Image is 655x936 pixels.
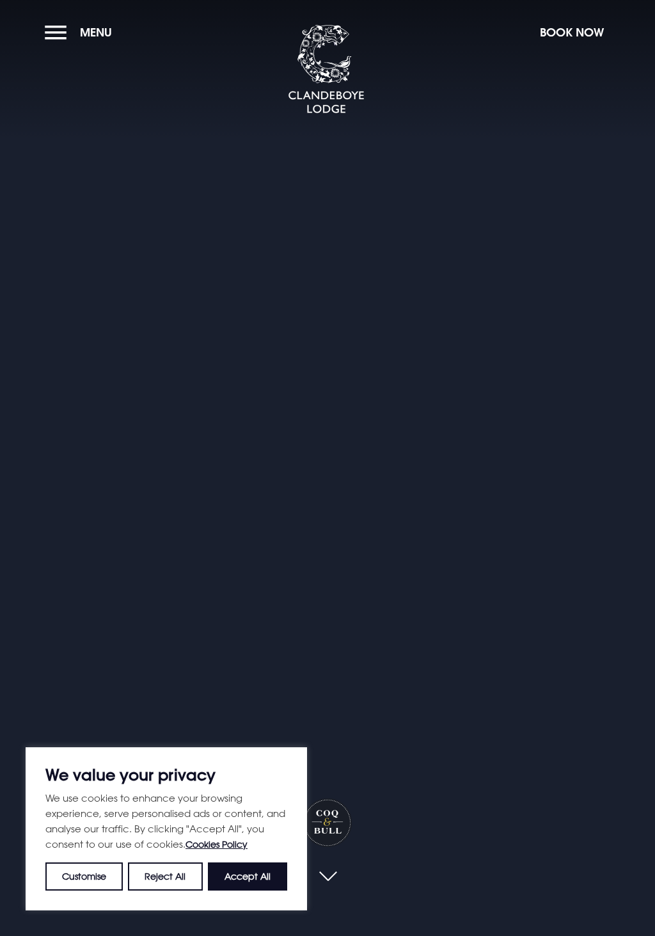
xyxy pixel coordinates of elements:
h1: Coq & Bull [303,798,352,848]
button: Reject All [128,862,202,891]
button: Book Now [533,19,610,46]
span: Menu [80,25,112,40]
img: Clandeboye Lodge [288,25,365,115]
button: Customise [45,862,123,891]
p: We value your privacy [45,767,287,782]
a: Cookies Policy [185,839,248,850]
button: Menu [45,19,118,46]
div: We value your privacy [26,747,307,910]
p: We use cookies to enhance your browsing experience, serve personalised ads or content, and analys... [45,790,287,852]
button: Accept All [208,862,287,891]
